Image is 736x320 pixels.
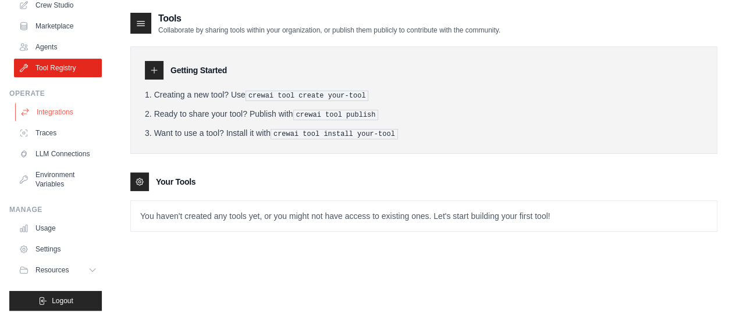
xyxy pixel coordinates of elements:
[14,38,102,56] a: Agents
[9,291,102,311] button: Logout
[14,240,102,258] a: Settings
[14,166,102,193] a: Environment Variables
[145,89,703,101] li: Creating a new tool? Use
[14,17,102,35] a: Marketplace
[158,12,500,26] h2: Tools
[14,219,102,238] a: Usage
[35,265,69,275] span: Resources
[9,205,102,214] div: Manage
[15,103,103,121] a: Integrations
[156,176,195,188] h3: Your Tools
[293,110,379,120] pre: crewai tool publish
[131,201,717,231] p: You haven't created any tools yet, or you might not have access to existing ones. Let's start bui...
[9,89,102,98] div: Operate
[14,261,102,279] button: Resources
[246,91,369,101] pre: crewai tool create your-tool
[145,127,703,139] li: Want to use a tool? Install it with
[145,108,703,120] li: Ready to share your tool? Publish with
[52,296,73,305] span: Logout
[170,64,227,76] h3: Getting Started
[158,26,500,35] p: Collaborate by sharing tools within your organization, or publish them publicly to contribute wit...
[14,145,102,163] a: LLM Connections
[271,129,398,139] pre: crewai tool install your-tool
[14,59,102,77] a: Tool Registry
[14,124,102,142] a: Traces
